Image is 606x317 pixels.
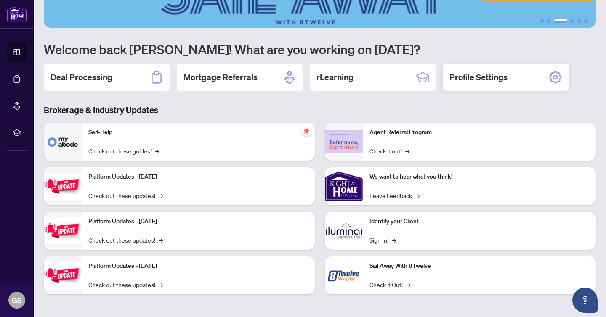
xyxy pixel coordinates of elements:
[88,146,159,156] a: Check out these guides!→
[88,235,163,245] a: Check out these updates!→
[88,172,308,182] p: Platform Updates - [DATE]
[325,212,363,250] img: Identify your Client
[369,146,409,156] a: Check it out!→
[301,126,311,136] span: pushpin
[577,19,581,23] button: 5
[88,262,308,271] p: Platform Updates - [DATE]
[159,191,163,200] span: →
[44,173,82,199] img: Platform Updates - July 21, 2025
[88,217,308,226] p: Platform Updates - [DATE]
[155,146,159,156] span: →
[50,71,112,83] h2: Deal Processing
[369,128,589,137] p: Agent Referral Program
[88,191,163,200] a: Check out these updates!→
[7,6,27,22] img: logo
[325,167,363,205] img: We want to hear what you think!
[369,280,410,289] a: Check it Out!→
[540,19,544,23] button: 1
[88,128,308,137] p: Self-Help
[392,235,396,245] span: →
[369,172,589,182] p: We want to hear what you think!
[369,262,589,271] p: Sail Away With 8Twelve
[369,217,589,226] p: Identify your Client
[554,19,567,23] button: 3
[12,294,22,306] span: GS
[44,262,82,288] img: Platform Updates - June 23, 2025
[44,104,596,116] h3: Brokerage & Industry Updates
[325,130,363,153] img: Agent Referral Program
[449,71,508,83] h2: Profile Settings
[325,256,363,294] img: Sail Away With 8Twelve
[369,191,420,200] a: Leave Feedback→
[316,71,353,83] h2: rLearning
[369,235,396,245] a: Sign In!→
[88,280,163,289] a: Check out these updates!→
[571,19,574,23] button: 4
[183,71,258,83] h2: Mortgage Referrals
[406,280,410,289] span: →
[44,41,596,57] h1: Welcome back [PERSON_NAME]! What are you working on [DATE]?
[547,19,550,23] button: 2
[572,288,598,313] button: Open asap
[159,235,163,245] span: →
[405,146,409,156] span: →
[584,19,587,23] button: 6
[44,217,82,244] img: Platform Updates - July 8, 2025
[159,280,163,289] span: →
[415,191,420,200] span: →
[44,123,82,161] img: Self-Help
